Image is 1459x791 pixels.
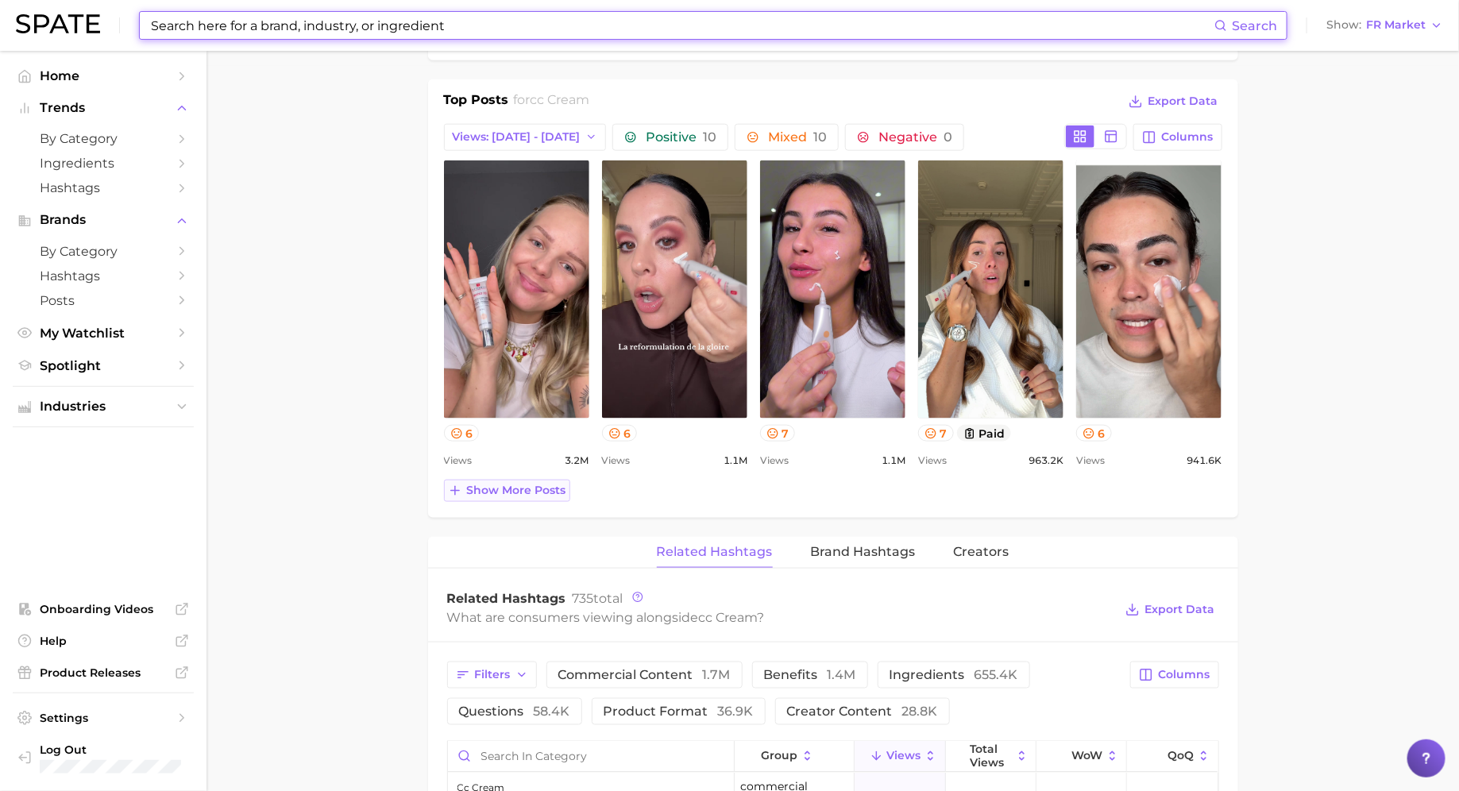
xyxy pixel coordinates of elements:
[40,666,167,680] span: Product Releases
[573,591,623,606] span: total
[467,484,566,497] span: Show more posts
[602,451,631,470] span: Views
[13,239,194,264] a: by Category
[40,268,167,284] span: Hashtags
[40,244,167,259] span: by Category
[646,131,716,144] span: Positive
[768,131,827,144] span: Mixed
[444,451,473,470] span: Views
[724,451,747,470] span: 1.1m
[40,743,181,757] span: Log Out
[149,12,1214,39] input: Search here for a brand, industry, or ingredient
[40,399,167,414] span: Industries
[761,750,797,762] span: group
[902,704,938,719] span: 28.8k
[13,208,194,232] button: Brands
[1366,21,1426,29] span: FR Market
[657,545,773,559] span: Related Hashtags
[447,607,1114,628] div: What are consumers viewing alongside ?
[918,451,947,470] span: Views
[13,176,194,200] a: Hashtags
[957,425,1012,442] button: paid
[13,738,194,779] a: Log out. Currently logged in with e-mail mathilde@spate.nyc.
[946,742,1036,773] button: Total Views
[40,711,167,725] span: Settings
[886,750,921,762] span: Views
[447,662,537,689] button: Filters
[1029,451,1063,470] span: 963.2k
[1232,18,1277,33] span: Search
[447,591,566,606] span: Related Hashtags
[40,293,167,308] span: Posts
[1145,603,1215,616] span: Export Data
[890,669,1018,681] span: ingredients
[453,130,581,144] span: Views: [DATE] - [DATE]
[444,480,570,502] button: Show more posts
[40,180,167,195] span: Hashtags
[40,602,167,616] span: Onboarding Videos
[513,91,589,114] h2: for
[13,96,194,120] button: Trends
[1322,15,1447,36] button: ShowFR Market
[558,669,731,681] span: commercial content
[13,151,194,176] a: Ingredients
[1159,668,1210,681] span: Columns
[40,156,167,171] span: Ingredients
[1162,130,1214,144] span: Columns
[13,264,194,288] a: Hashtags
[699,610,758,625] span: cc cream
[975,667,1018,682] span: 655.4k
[16,14,100,33] img: SPATE
[760,425,796,442] button: 7
[1127,742,1218,773] button: QoQ
[475,668,511,681] span: Filters
[13,395,194,419] button: Industries
[534,704,570,719] span: 58.4k
[40,358,167,373] span: Spotlight
[40,213,167,227] span: Brands
[530,92,589,107] span: cc cream
[40,68,167,83] span: Home
[703,129,716,145] span: 10
[855,742,945,773] button: Views
[787,705,938,718] span: creator content
[703,667,731,682] span: 1.7m
[444,124,607,151] button: Views: [DATE] - [DATE]
[13,321,194,345] a: My Watchlist
[760,451,789,470] span: Views
[878,131,952,144] span: Negative
[1071,750,1102,762] span: WoW
[13,126,194,151] a: by Category
[1121,599,1218,621] button: Export Data
[882,451,905,470] span: 1.1m
[1187,451,1222,470] span: 941.6k
[1168,750,1194,762] span: QoQ
[13,288,194,313] a: Posts
[40,101,167,115] span: Trends
[918,425,954,442] button: 7
[573,591,594,606] span: 735
[13,64,194,88] a: Home
[604,705,754,718] span: product format
[764,669,856,681] span: benefits
[735,742,855,773] button: group
[1130,662,1218,689] button: Columns
[459,705,570,718] span: questions
[13,353,194,378] a: Spotlight
[602,425,638,442] button: 6
[813,129,827,145] span: 10
[13,597,194,621] a: Onboarding Videos
[1148,95,1218,108] span: Export Data
[13,706,194,730] a: Settings
[40,326,167,341] span: My Watchlist
[1133,124,1222,151] button: Columns
[13,661,194,685] a: Product Releases
[1036,742,1127,773] button: WoW
[1076,425,1112,442] button: 6
[970,743,1012,769] span: Total Views
[444,91,509,114] h1: Top Posts
[40,634,167,648] span: Help
[828,667,856,682] span: 1.4m
[954,545,1009,559] span: Creators
[565,451,589,470] span: 3.2m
